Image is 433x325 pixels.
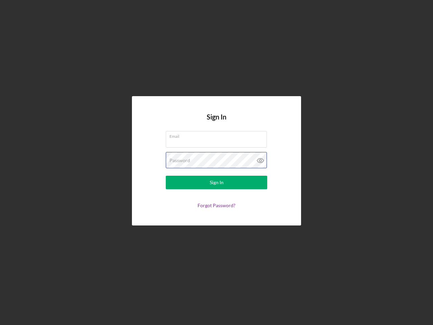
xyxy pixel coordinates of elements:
[198,202,235,208] a: Forgot Password?
[207,113,226,131] h4: Sign In
[210,176,224,189] div: Sign In
[166,176,267,189] button: Sign In
[169,158,190,163] label: Password
[169,131,267,139] label: Email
